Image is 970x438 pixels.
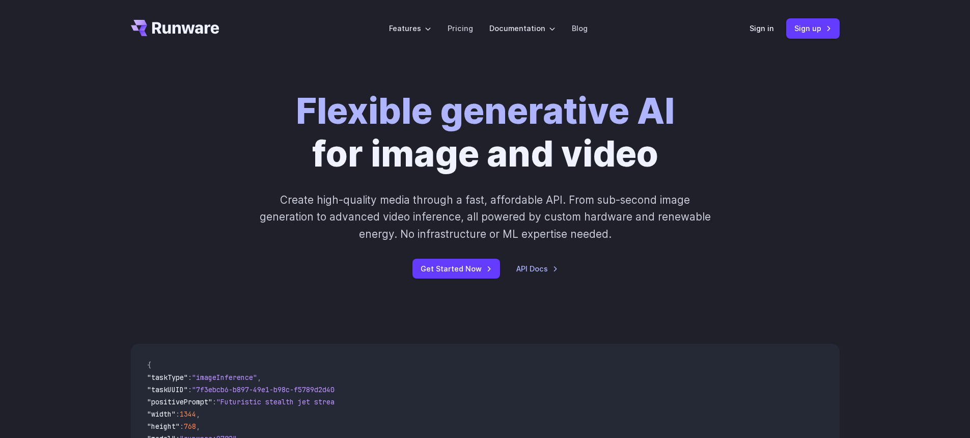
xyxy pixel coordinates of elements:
[192,373,257,382] span: "imageInference"
[516,263,558,275] a: API Docs
[196,409,200,419] span: ,
[572,22,588,34] a: Blog
[412,259,500,279] a: Get Started Now
[296,89,675,132] strong: Flexible generative AI
[448,22,473,34] a: Pricing
[188,385,192,394] span: :
[188,373,192,382] span: :
[180,409,196,419] span: 1344
[147,409,176,419] span: "width"
[196,422,200,431] span: ,
[296,90,675,175] h1: for image and video
[147,422,180,431] span: "height"
[147,397,212,406] span: "positivePrompt"
[192,385,347,394] span: "7f3ebcb6-b897-49e1-b98c-f5789d2d40d7"
[786,18,840,38] a: Sign up
[257,373,261,382] span: ,
[131,20,219,36] a: Go to /
[147,373,188,382] span: "taskType"
[147,361,151,370] span: {
[216,397,587,406] span: "Futuristic stealth jet streaking through a neon-lit cityscape with glowing purple exhaust"
[176,409,180,419] span: :
[212,397,216,406] span: :
[489,22,556,34] label: Documentation
[389,22,431,34] label: Features
[184,422,196,431] span: 768
[180,422,184,431] span: :
[258,191,712,242] p: Create high-quality media through a fast, affordable API. From sub-second image generation to adv...
[147,385,188,394] span: "taskUUID"
[750,22,774,34] a: Sign in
